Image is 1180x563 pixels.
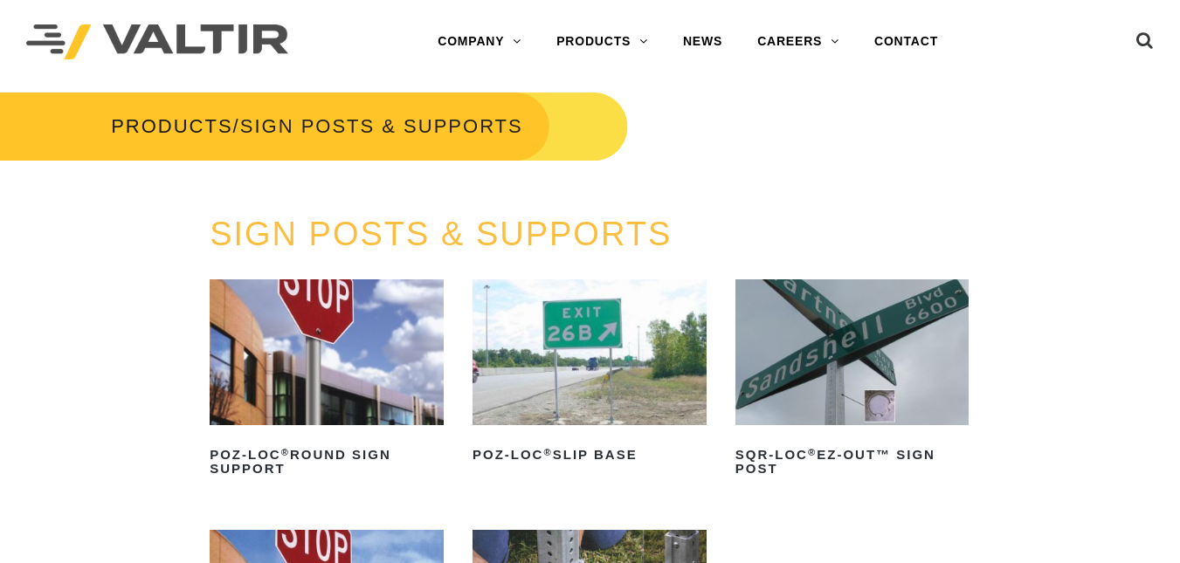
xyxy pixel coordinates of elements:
[26,24,288,60] img: Valtir
[740,24,857,59] a: CAREERS
[210,441,444,483] h2: POZ-LOC Round Sign Support
[473,279,707,469] a: POZ-LOC®Slip Base
[539,24,666,59] a: PRODUCTS
[420,24,539,59] a: COMPANY
[543,447,552,457] sup: ®
[857,24,956,59] a: CONTACT
[111,115,232,137] a: PRODUCTS
[210,279,444,483] a: POZ-LOC®Round Sign Support
[735,279,970,483] a: SQR-LOC®EZ-Out™ Sign Post
[240,115,523,137] span: SIGN POSTS & SUPPORTS
[210,216,672,252] a: SIGN POSTS & SUPPORTS
[666,24,740,59] a: NEWS
[473,441,707,469] h2: POZ-LOC Slip Base
[808,447,817,457] sup: ®
[281,447,290,457] sup: ®
[735,441,970,483] h2: SQR-LOC EZ-Out™ Sign Post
